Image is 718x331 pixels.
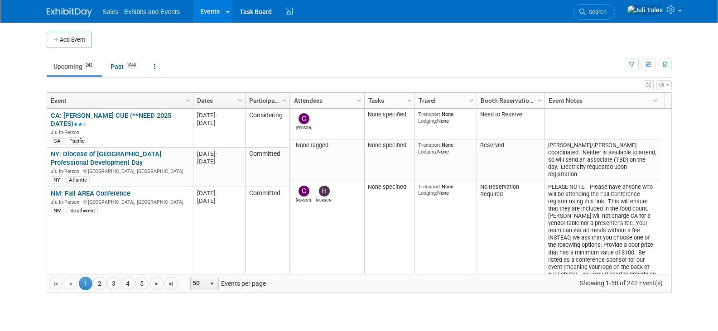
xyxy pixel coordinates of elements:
[245,148,289,187] td: Committed
[67,137,87,144] div: Pacific
[153,280,160,288] span: Go to the next page
[197,150,241,158] div: [DATE]
[627,5,663,15] img: Juli Toles
[418,183,442,190] span: Transport:
[197,189,241,197] div: [DATE]
[51,111,171,128] a: CA: [PERSON_NAME] CUE (**NEED 2025 DATES)
[651,93,660,106] a: Column Settings
[47,32,92,48] button: Add Event
[405,93,414,106] a: Column Settings
[93,277,106,290] a: 2
[467,93,477,106] a: Column Settings
[418,183,473,197] div: None None
[216,150,217,157] span: -
[418,142,473,155] div: None None
[197,93,239,108] a: Dates
[67,280,74,288] span: Go to the previous page
[47,8,92,17] img: ExhibitDay
[51,168,57,173] img: In-Person Event
[191,277,206,290] span: 50
[51,137,63,144] div: CA
[183,93,193,106] a: Column Settings
[418,142,442,148] span: Transport:
[59,130,82,135] span: In-Person
[107,277,120,290] a: 3
[294,93,358,108] a: Attendees
[51,167,189,175] div: [GEOGRAPHIC_DATA], [GEOGRAPHIC_DATA]
[296,124,312,130] div: Christine Lurz
[103,8,180,15] span: Sales - Exhibits and Events
[296,197,312,202] div: Christine Lurz
[316,197,332,202] div: Heather Pillman
[79,277,92,290] span: 1
[468,97,475,104] span: Column Settings
[208,280,216,288] span: select
[168,280,175,288] span: Go to the last page
[481,93,539,108] a: Booth Reservation Status
[368,183,411,191] div: None specified
[477,139,545,181] td: Reserved
[197,158,241,165] div: [DATE]
[51,130,57,134] img: In-Person Event
[104,58,145,75] a: Past1049
[281,97,288,104] span: Column Settings
[545,139,660,181] td: [PERSON_NAME]/[PERSON_NAME] coordinated. Neither is available to attend, so will send an associat...
[249,93,284,108] a: Participation
[299,113,309,124] img: Christine Lurz
[178,277,275,290] span: Events per page
[549,93,655,108] a: Event Notes
[545,181,660,325] td: PLEASE NOTE: Please have anyone who will be attending the Fall Conference register using this lin...
[535,93,545,106] a: Column Settings
[83,62,95,69] span: 242
[235,93,245,106] a: Column Settings
[477,181,545,325] td: No Reservation Required
[245,109,289,148] td: Considering
[236,97,244,104] span: Column Settings
[477,109,545,139] td: Need to Reserve
[216,190,217,197] span: -
[197,111,241,119] div: [DATE]
[52,280,59,288] span: Go to the first page
[164,277,178,290] a: Go to the last page
[319,186,330,197] img: Heather Pillman
[406,97,413,104] span: Column Settings
[368,93,409,108] a: Tasks
[59,199,82,205] span: In-Person
[354,93,364,106] a: Column Settings
[51,150,161,167] a: NY: Diocese of [GEOGRAPHIC_DATA] Professional Development Day
[418,118,437,124] span: Lodging:
[245,187,289,331] td: Committed
[51,176,63,183] div: NY
[571,277,671,289] span: Showing 1-50 of 242 Event(s)
[279,93,289,106] a: Column Settings
[418,190,437,196] span: Lodging:
[368,142,411,149] div: None specified
[49,277,63,290] a: Go to the first page
[51,207,64,214] div: NM
[51,189,130,197] a: NM: Fall AREA Conference
[66,176,90,183] div: Atlantic
[51,199,57,204] img: In-Person Event
[59,168,82,174] span: In-Person
[197,119,241,127] div: [DATE]
[419,93,471,108] a: Travel
[63,277,77,290] a: Go to the previous page
[67,207,98,214] div: Southwest
[418,111,442,117] span: Transport:
[121,277,135,290] a: 4
[47,58,102,75] a: Upcoming242
[197,197,241,205] div: [DATE]
[586,9,607,15] span: Search
[299,186,309,197] img: Christine Lurz
[536,97,543,104] span: Column Settings
[124,62,139,69] span: 1049
[216,112,217,119] span: -
[356,97,363,104] span: Column Settings
[51,198,189,206] div: [GEOGRAPHIC_DATA], [GEOGRAPHIC_DATA]
[51,93,187,108] a: Event
[294,142,361,149] div: None tagged
[573,4,615,20] a: Search
[184,97,192,104] span: Column Settings
[150,277,164,290] a: Go to the next page
[418,111,473,124] div: None None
